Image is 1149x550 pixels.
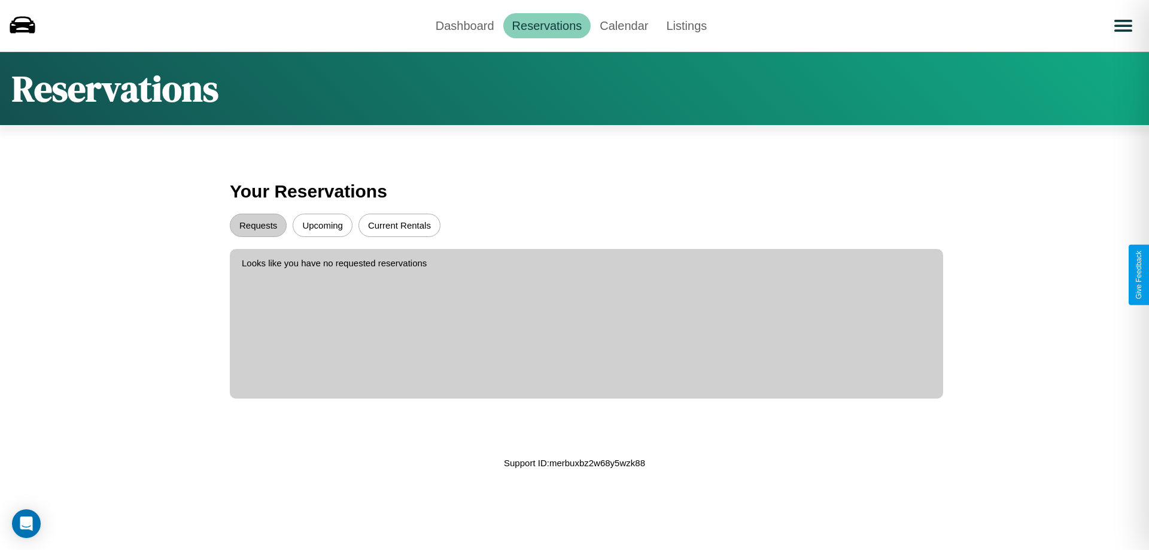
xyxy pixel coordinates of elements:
[12,509,41,538] div: Open Intercom Messenger
[427,13,503,38] a: Dashboard
[504,455,645,471] p: Support ID: merbuxbz2w68y5wzk88
[503,13,591,38] a: Reservations
[242,255,931,271] p: Looks like you have no requested reservations
[657,13,716,38] a: Listings
[1107,9,1140,42] button: Open menu
[293,214,352,237] button: Upcoming
[230,214,287,237] button: Requests
[12,64,218,113] h1: Reservations
[230,175,919,208] h3: Your Reservations
[1135,251,1143,299] div: Give Feedback
[358,214,440,237] button: Current Rentals
[591,13,657,38] a: Calendar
